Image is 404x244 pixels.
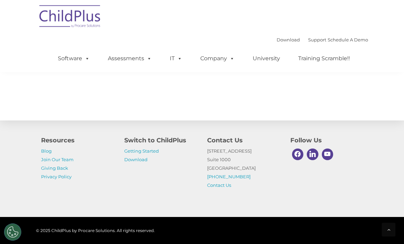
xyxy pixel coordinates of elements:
a: Privacy Policy [41,174,72,179]
a: Download [124,157,148,162]
a: [PHONE_NUMBER] [207,174,251,179]
img: ChildPlus by Procare Solutions [36,0,104,35]
h4: Resources [41,136,114,145]
a: Youtube [320,147,335,162]
button: Cookies Settings [4,223,21,241]
a: Software [51,52,97,65]
a: Blog [41,148,52,154]
h4: Follow Us [290,136,363,145]
h4: Switch to ChildPlus [124,136,197,145]
font: | [277,37,368,42]
h4: Contact Us [207,136,280,145]
a: Training Scramble!! [291,52,357,65]
a: Company [193,52,241,65]
p: [STREET_ADDRESS] Suite 1000 [GEOGRAPHIC_DATA] [207,147,280,190]
a: Contact Us [207,182,231,188]
a: University [246,52,287,65]
a: Join Our Team [41,157,74,162]
a: Assessments [101,52,159,65]
a: Schedule A Demo [328,37,368,42]
a: Facebook [290,147,305,162]
span: © 2025 ChildPlus by Procare Solutions. All rights reserved. [36,228,155,233]
a: Support [308,37,326,42]
a: IT [163,52,189,65]
a: Download [277,37,300,42]
a: Linkedin [305,147,320,162]
a: Getting Started [124,148,159,154]
a: Giving Back [41,165,68,171]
